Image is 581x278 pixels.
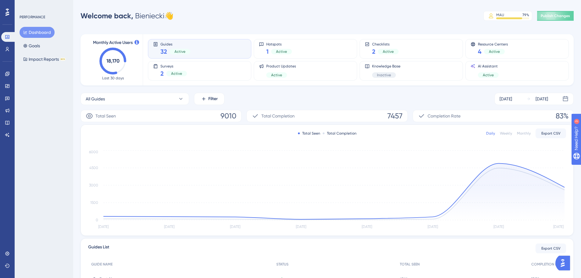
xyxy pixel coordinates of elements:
[89,166,98,170] tspan: 4500
[266,64,296,69] span: Product Updates
[496,13,504,17] div: MAU
[428,112,461,120] span: Completion Rate
[387,111,403,121] span: 7457
[20,40,44,51] button: Goals
[102,76,124,81] span: Last 30 days
[89,150,98,154] tspan: 6000
[160,64,187,68] span: Surveys
[556,111,568,121] span: 83%
[271,73,282,78] span: Active
[14,2,38,9] span: Need Help?
[96,218,98,222] tspan: 0
[221,111,236,121] span: 9010
[298,131,320,136] div: Total Seen
[489,49,500,54] span: Active
[500,95,512,103] div: [DATE]
[171,71,182,76] span: Active
[81,11,133,20] span: Welcome back,
[323,131,357,136] div: Total Completion
[60,58,66,61] div: BETA
[93,39,133,46] span: Monthly Active Users
[230,225,240,229] tspan: [DATE]
[20,27,55,38] button: Dashboard
[362,225,372,229] tspan: [DATE]
[160,42,190,46] span: Guides
[372,42,399,46] span: Checklists
[517,131,531,136] div: Monthly
[42,3,44,8] div: 3
[86,95,105,103] span: All Guides
[400,262,420,267] span: TOTAL SEEN
[541,13,570,18] span: Publish Changes
[383,49,394,54] span: Active
[522,13,529,17] div: 79 %
[493,225,504,229] tspan: [DATE]
[95,112,116,120] span: Total Seen
[555,254,574,272] iframe: UserGuiding AI Assistant Launcher
[536,244,566,253] button: Export CSV
[20,54,69,65] button: Impact ReportsBETA
[160,69,164,78] span: 2
[500,131,512,136] div: Weekly
[536,95,548,103] div: [DATE]
[541,246,561,251] span: Export CSV
[261,112,295,120] span: Total Completion
[20,15,45,20] div: PERFORMANCE
[377,73,391,78] span: Inactive
[266,47,269,56] span: 1
[89,183,98,187] tspan: 3000
[174,49,185,54] span: Active
[90,200,98,205] tspan: 1500
[194,93,224,105] button: Filter
[160,47,167,56] span: 32
[276,262,289,267] span: STATUS
[88,244,109,253] span: Guides List
[106,58,120,64] text: 18,170
[478,42,508,46] span: Resource Centers
[296,225,306,229] tspan: [DATE]
[531,262,563,267] span: COMPLETION RATE
[478,64,499,69] span: AI Assistant
[536,128,566,138] button: Export CSV
[553,225,564,229] tspan: [DATE]
[208,95,218,103] span: Filter
[372,47,375,56] span: 2
[428,225,438,229] tspan: [DATE]
[483,73,494,78] span: Active
[91,262,113,267] span: GUIDE NAME
[276,49,287,54] span: Active
[98,225,109,229] tspan: [DATE]
[537,11,574,21] button: Publish Changes
[81,93,189,105] button: All Guides
[541,131,561,136] span: Export CSV
[164,225,174,229] tspan: [DATE]
[81,11,174,21] div: Bieniecki 👋
[478,47,482,56] span: 4
[266,42,292,46] span: Hotspots
[486,131,495,136] div: Daily
[372,64,400,69] span: Knowledge Base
